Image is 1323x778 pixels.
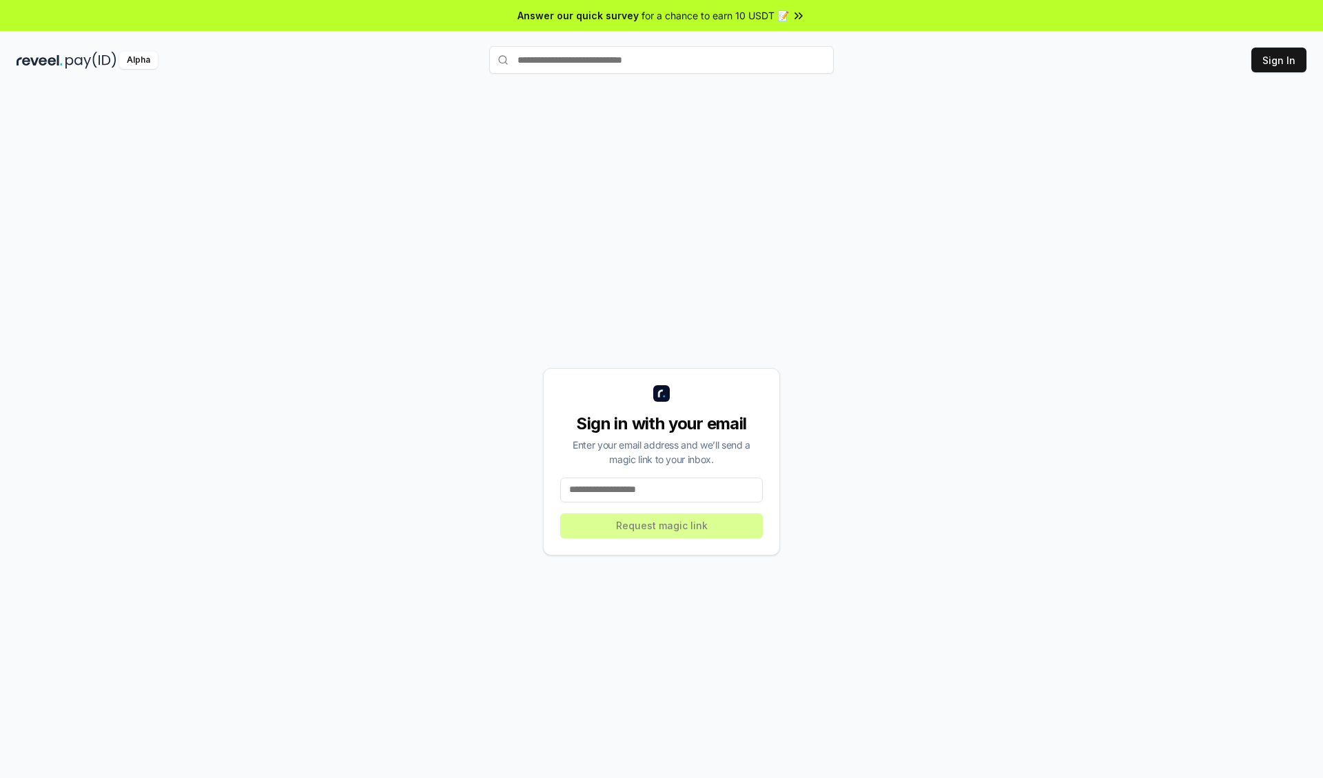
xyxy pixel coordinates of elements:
div: Sign in with your email [560,413,763,435]
span: Answer our quick survey [517,8,639,23]
span: for a chance to earn 10 USDT 📝 [642,8,789,23]
button: Sign In [1251,48,1306,72]
div: Alpha [119,52,158,69]
img: reveel_dark [17,52,63,69]
img: pay_id [65,52,116,69]
div: Enter your email address and we’ll send a magic link to your inbox. [560,438,763,467]
img: logo_small [653,385,670,402]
